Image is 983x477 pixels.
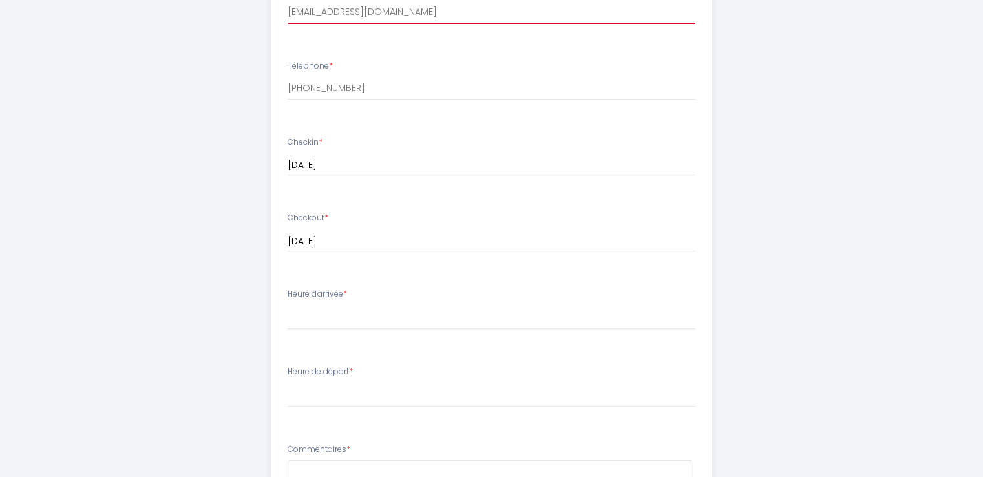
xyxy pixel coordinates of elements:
label: Checkout [288,212,328,224]
label: Téléphone [288,60,333,72]
label: Checkin [288,136,322,149]
label: Commentaires [288,443,350,456]
label: Heure de départ [288,366,353,378]
label: Heure d'arrivée [288,288,347,301]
